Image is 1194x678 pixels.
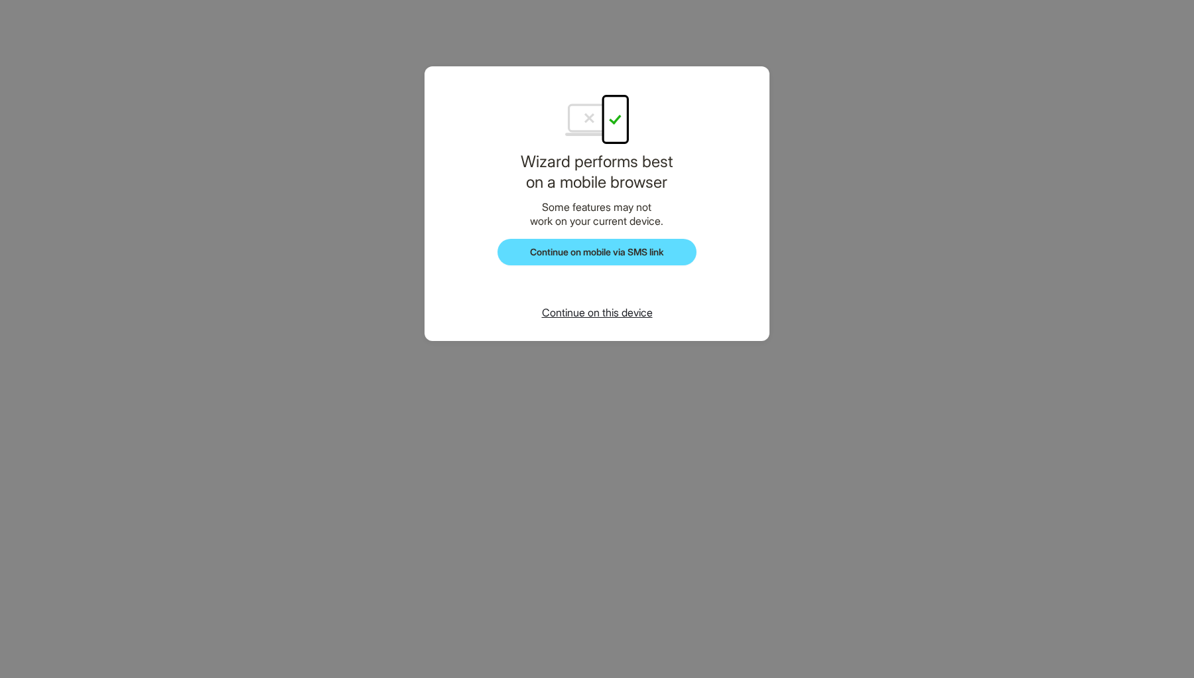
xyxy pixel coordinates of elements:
span: Continue on mobile via SMS link [530,246,664,258]
button: Continue on mobile via SMS link [497,239,696,265]
span: Continue on this device [542,306,653,319]
div: Some features may not work on your current device. [476,200,718,228]
h1: Wizard performs best on a mobile browser [476,151,718,192]
button: Continue on this device [531,305,663,320]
